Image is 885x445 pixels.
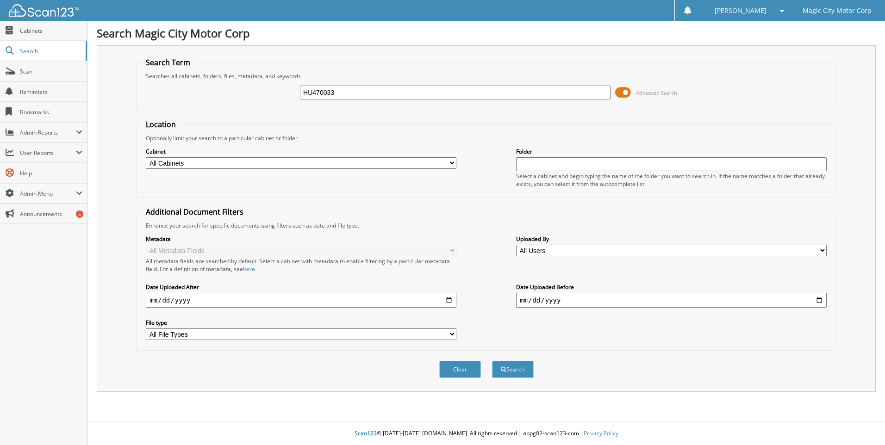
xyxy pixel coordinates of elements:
span: Cabinets [20,27,82,35]
div: 5 [76,210,83,218]
a: here [243,265,255,273]
input: end [516,293,827,308]
label: Uploaded By [516,235,827,243]
span: Bookmarks [20,108,82,116]
span: [PERSON_NAME] [715,8,767,13]
label: File type [146,319,456,327]
span: Search [20,47,81,55]
div: Searches all cabinets, folders, files, metadata, and keywords [141,72,831,80]
legend: Location [141,119,181,130]
label: Folder [516,148,827,155]
label: Metadata [146,235,456,243]
label: Date Uploaded Before [516,283,827,291]
legend: Additional Document Filters [141,207,248,217]
span: Admin Reports [20,129,76,136]
div: Enhance your search for specific documents using filters such as date and file type. [141,222,831,229]
h1: Search Magic City Motor Corp [97,25,876,41]
input: start [146,293,456,308]
span: User Reports [20,149,76,157]
div: © [DATE]-[DATE] [DOMAIN_NAME]. All rights reserved | appg02-scan123-com | [87,422,885,445]
div: Select a cabinet and begin typing the name of the folder you want to search in. If the name match... [516,172,827,188]
div: Optionally limit your search to a particular cabinet or folder [141,134,831,142]
span: Scan123 [355,429,377,437]
label: Cabinet [146,148,456,155]
label: Date Uploaded After [146,283,456,291]
iframe: Chat Widget [839,401,885,445]
img: scan123-logo-white.svg [9,4,79,17]
legend: Search Term [141,57,195,68]
button: Clear [439,361,481,378]
span: Admin Menu [20,190,76,198]
span: Scan [20,68,82,75]
span: Magic City Motor Corp [803,8,872,13]
div: All metadata fields are searched by default. Select a cabinet with metadata to enable filtering b... [146,257,456,273]
a: Privacy Policy [584,429,618,437]
span: Help [20,169,82,177]
span: Reminders [20,88,82,96]
span: Advanced Search [636,89,677,96]
button: Search [492,361,534,378]
span: Announcements [20,210,82,218]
